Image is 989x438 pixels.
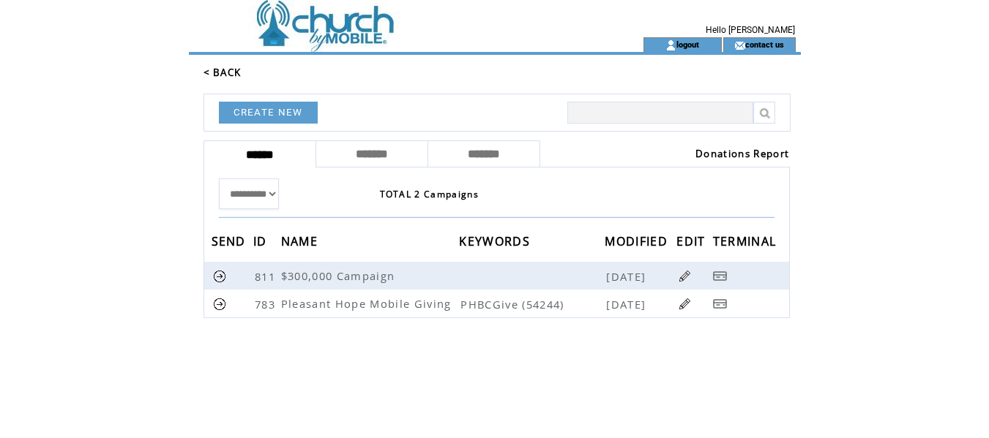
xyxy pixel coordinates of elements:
[281,236,321,245] a: NAME
[606,269,649,284] span: [DATE]
[605,230,671,257] span: MODIFIED
[695,147,789,160] a: Donations Report
[459,236,534,245] a: KEYWORDS
[734,39,745,51] img: contact_us_icon.gif
[204,66,242,79] a: < BACK
[281,268,399,283] span: $300,000 Campaign
[253,236,271,245] a: ID
[706,25,795,35] span: Hello [PERSON_NAME]
[459,230,534,257] span: KEYWORDS
[219,102,318,124] a: CREATE NEW
[745,39,784,49] a: contact us
[253,230,271,257] span: ID
[255,297,279,311] span: 783
[665,39,676,51] img: account_icon.gif
[281,230,321,257] span: NAME
[380,188,479,200] span: TOTAL 2 Campaigns
[255,269,279,284] span: 811
[676,230,709,257] span: EDIT
[605,236,671,245] a: MODIFIED
[676,39,699,49] a: logout
[713,230,780,257] span: TERMINAL
[212,230,250,257] span: SEND
[281,296,455,311] span: Pleasant Hope Mobile Giving
[460,297,603,311] span: PHBCGive (54244)
[606,297,649,311] span: [DATE]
